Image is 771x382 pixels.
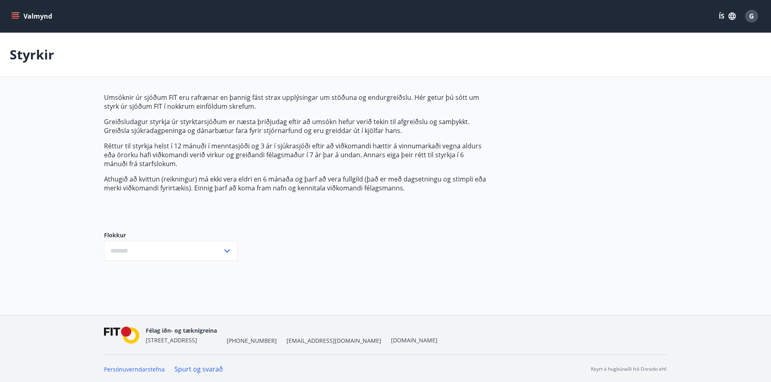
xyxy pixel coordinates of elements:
[104,117,486,135] p: Greiðsludagur styrkja úr styrktarsjóðum er næsta þriðjudag eftir að umsókn hefur verið tekin til ...
[146,327,217,334] span: Félag iðn- og tæknigreina
[391,336,438,344] a: [DOMAIN_NAME]
[227,337,277,345] span: [PHONE_NUMBER]
[742,6,761,26] button: G
[287,337,381,345] span: [EMAIL_ADDRESS][DOMAIN_NAME]
[174,365,223,374] a: Spurt og svarað
[104,93,486,111] p: Umsóknir úr sjóðum FIT eru rafrænar en þannig fást strax upplýsingar um stöðuna og endurgreiðslu....
[146,336,197,344] span: [STREET_ADDRESS]
[591,365,667,373] p: Keyrt á hugbúnaði frá Dorado ehf.
[104,141,486,168] p: Réttur til styrkja helst í 12 mánuði í menntasjóði og 3 ár í sjúkrasjóði eftir að viðkomandi hætt...
[104,231,238,239] label: Flokkur
[10,9,55,23] button: menu
[714,9,740,23] button: ÍS
[749,12,754,21] span: G
[10,46,54,63] p: Styrkir
[104,365,165,373] a: Persónuverndarstefna
[104,327,140,344] img: FPQVkF9lTnNbbaRSFyT17YYeljoOGk5m51IhT0bO.png
[104,175,486,192] p: Athugið að kvittun (reikningur) má ekki vera eldri en 6 mánaða og þarf að vera fullgild (það er m...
